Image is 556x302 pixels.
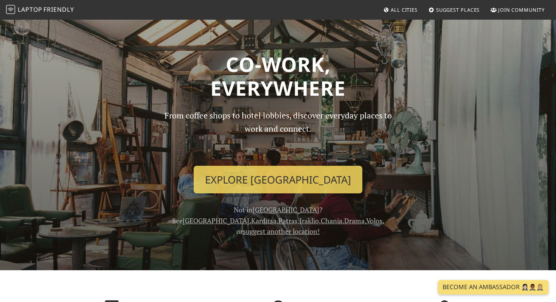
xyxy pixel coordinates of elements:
[243,227,320,236] a: suggest another location!
[18,5,42,14] span: Laptop
[251,216,276,225] a: Karditsa
[498,6,545,13] span: Join Community
[366,216,382,225] a: Volos
[344,216,365,225] a: Drama
[488,3,548,17] a: Join Community
[194,166,362,194] a: Explore [GEOGRAPHIC_DATA]
[380,3,421,17] a: All Cities
[33,52,523,100] h1: Co-work, Everywhere
[158,109,398,159] p: From coffee shops to hotel lobbies, discover everyday places to work and connect.
[436,6,480,13] span: Suggest Places
[278,216,298,225] a: Patras
[6,5,15,14] img: LaptopFriendly
[253,205,319,214] a: [GEOGRAPHIC_DATA]
[321,216,342,225] a: Chania
[6,3,74,17] a: LaptopFriendly LaptopFriendly
[426,3,483,17] a: Suggest Places
[183,216,249,225] a: [GEOGRAPHIC_DATA]
[391,6,418,13] span: All Cities
[172,205,384,236] span: Not in ? See , , , , , , , or
[438,280,548,294] a: Become an Ambassador 🤵🏻‍♀️🤵🏾‍♂️🤵🏼‍♀️
[300,216,319,225] a: Iraklio
[43,5,74,14] span: Friendly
